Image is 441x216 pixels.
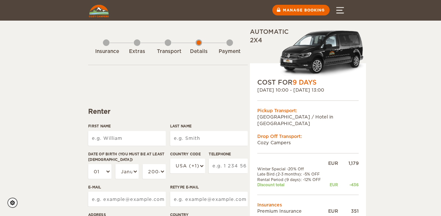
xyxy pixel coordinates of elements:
input: e.g. Smith [170,131,248,146]
td: Insurances [257,202,359,208]
input: e.g. example@example.com [88,192,166,206]
div: Drop Off Transport: [257,133,359,139]
div: Insurance [95,48,117,55]
span: 9 Days [293,79,316,86]
td: Discount total [257,182,326,187]
a: Cookie settings [7,198,22,208]
label: Country Code [170,151,205,157]
div: Transport [157,48,179,55]
div: Payment [219,48,241,55]
td: Late Bird (2-3 months): -5% OFF [257,171,326,177]
input: e.g. example@example.com [170,192,248,206]
img: Cozy Campers [89,5,109,17]
label: Date of birth (You must be at least [DEMOGRAPHIC_DATA]) [88,151,166,163]
td: Premium Insurance [257,208,326,214]
a: Manage booking [272,5,330,15]
div: 1,179 [338,160,359,166]
div: [DATE] 10:00 - [DATE] 13:00 [257,87,359,93]
label: First Name [88,123,166,129]
input: e.g. 1 234 567 890 [209,159,248,173]
div: Details [188,48,210,55]
label: Retype E-mail [170,184,248,190]
td: Rental Period (9 days): -12% OFF [257,177,326,182]
div: 351 [338,208,359,214]
td: Winter Special -20% Off [257,166,326,171]
div: Pickup Transport: [257,107,359,114]
div: EUR [326,182,338,187]
div: -436 [338,182,359,187]
label: Last Name [170,123,248,129]
label: E-mail [88,184,166,190]
div: EUR [326,160,338,166]
td: Cozy Campers [257,139,359,146]
div: Renter [88,107,248,116]
div: Automatic 2x4 [250,28,366,78]
div: Extras [126,48,148,55]
img: Volkswagen-Caddy-MaxiCrew_.png [279,30,366,78]
td: [GEOGRAPHIC_DATA] / Hotel in [GEOGRAPHIC_DATA] [257,114,359,126]
input: e.g. William [88,131,166,146]
div: EUR [326,208,338,214]
div: COST FOR [257,78,359,87]
label: Telephone [209,151,248,157]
